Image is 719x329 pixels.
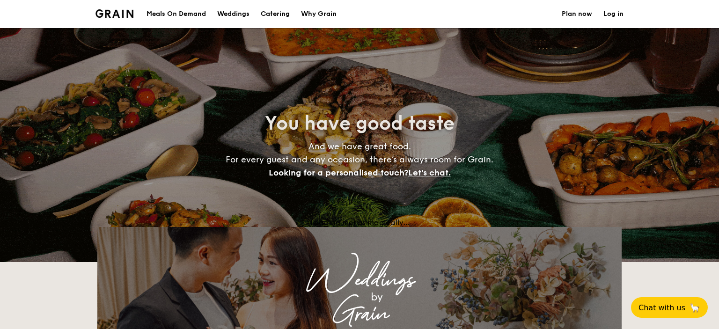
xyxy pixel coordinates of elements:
[214,289,539,306] div: by
[631,297,708,318] button: Chat with us🦙
[408,168,451,178] span: Let's chat.
[638,303,685,312] span: Chat with us
[180,272,539,289] div: Weddings
[95,9,133,18] a: Logotype
[97,218,622,227] div: Loading menus magically...
[689,302,700,313] span: 🦙
[180,306,539,322] div: Grain
[95,9,133,18] img: Grain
